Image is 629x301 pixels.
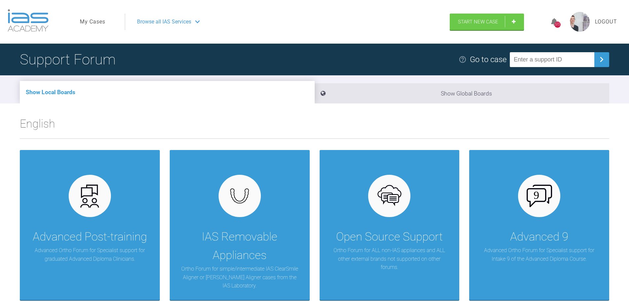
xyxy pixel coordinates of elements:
[336,228,443,246] div: Open Source Support
[20,48,116,71] h1: Support Forum
[570,12,590,32] img: profile.png
[510,52,594,67] input: Enter a support ID
[458,19,498,25] span: Start New Case
[77,183,102,209] img: advanced.73cea251.svg
[137,18,191,26] span: Browse all IAS Services
[377,183,402,209] img: opensource.6e495855.svg
[170,150,310,300] a: IAS Removable AppliancesOrtho Forum for simple/intermediate IAS ClearSmile Aligner or [PERSON_NAM...
[330,246,450,272] p: Ortho Forum for ALL non-IAS appliances and ALL other external brands not supported on other forums.
[554,21,561,28] div: 572
[20,81,315,103] li: Show Local Boards
[33,228,147,246] div: Advanced Post-training
[320,150,460,300] a: Open Source SupportOrtho Forum for ALL non-IAS appliances and ALL other external brands not suppo...
[20,115,609,138] h2: English
[80,18,105,26] a: My Cases
[8,9,49,32] img: logo-light.3e3ef733.png
[595,18,617,26] a: Logout
[30,246,150,263] p: Advanced Ortho Forum for Specialist support for graduated Advanced Diploma Clinicians.
[459,56,467,63] img: help.e70b9f3d.svg
[315,83,610,103] li: Show Global Boards
[527,185,552,207] img: advanced-9.7b3bd4b1.svg
[20,150,160,300] a: Advanced Post-trainingAdvanced Ortho Forum for Specialist support for graduated Advanced Diploma ...
[469,150,609,300] a: Advanced 9Advanced Ortho Forum for Specialist support for Intake 9 of the Advanced Diploma Course.
[479,246,599,263] p: Advanced Ortho Forum for Specialist support for Intake 9 of the Advanced Diploma Course.
[180,228,300,265] div: IAS Removable Appliances
[470,53,507,66] div: Go to case
[596,54,607,65] img: chevronRight.28bd32b0.svg
[510,228,568,246] div: Advanced 9
[227,186,252,206] img: removables.927eaa4e.svg
[450,14,524,30] a: Start New Case
[180,265,300,290] p: Ortho Forum for simple/intermediate IAS ClearSmile Aligner or [PERSON_NAME] Aligner cases from th...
